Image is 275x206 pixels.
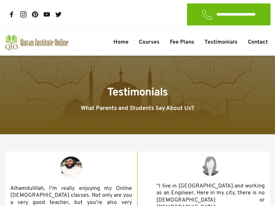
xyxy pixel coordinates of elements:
a: Courses [137,38,161,46]
a: Contact [246,38,269,46]
a: quran-institute-online-australia [5,34,68,50]
span: Testimonials [107,86,168,100]
a: Testimonials [203,38,239,46]
span: Testimonials [205,38,238,46]
span: What Parents and Students Say About Us? [81,105,194,112]
span: Fee Plans [170,38,194,46]
span: Courses [139,38,159,46]
img: AfdhalSaifullah-new-image [60,157,82,178]
a: Fee Plans [168,38,196,46]
span: Contact [248,38,268,46]
a: Home [112,38,130,46]
img: avatar_female-imgage [201,157,220,176]
span: Home [113,38,129,46]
